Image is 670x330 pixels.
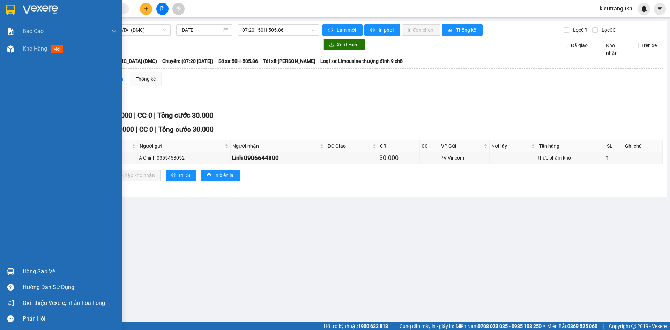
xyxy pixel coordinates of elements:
span: | [136,125,137,133]
div: Hướng dẫn sử dụng [23,282,117,293]
div: 30.000 [379,153,418,163]
span: message [7,315,14,322]
span: | [603,322,604,330]
span: Kho hàng [23,45,47,52]
button: caret-down [654,3,666,15]
span: Trên xe [639,42,660,49]
span: copyright [631,324,636,329]
button: printerIn phơi [364,24,400,36]
span: Xuất Excel [337,41,359,49]
th: CR [378,140,420,152]
img: icon-new-feature [641,6,647,12]
button: aim [172,3,185,15]
span: bar-chart [447,28,453,33]
span: Số xe: 50H-505.86 [218,57,258,65]
span: printer [207,173,211,178]
span: sync [328,28,334,33]
span: Miền Bắc [547,322,597,330]
strong: 1900 633 818 [358,323,388,329]
span: Nơi lấy [491,142,530,150]
button: printerIn biên lai [201,170,240,181]
span: download [329,42,334,48]
span: printer [171,173,176,178]
div: 1 [606,154,622,162]
button: bar-chartThống kê [442,24,483,36]
span: Loại xe: Limousine thượng đỉnh 9 chỗ [320,57,403,65]
span: kieutrang.tkn [594,4,638,13]
span: | [134,111,136,119]
span: VP Gửi [441,142,482,150]
button: In đơn chọn [402,24,440,36]
strong: 0369 525 060 [567,323,597,329]
span: Cung cấp máy in - giấy in: [400,322,454,330]
th: Tên hàng [537,140,605,152]
span: caret-down [657,6,663,12]
span: Kho nhận [603,42,628,57]
span: file-add [160,6,165,11]
div: thực phẩm khô [538,154,603,162]
button: syncLàm mới [322,24,363,36]
span: Tài xế: [PERSON_NAME] [263,57,315,65]
span: Làm mới [337,26,357,34]
th: Ghi chú [623,140,663,152]
input: 13/09/2025 [180,26,222,34]
button: plus [140,3,152,15]
button: downloadNhập kho nhận [108,170,161,181]
img: solution-icon [7,28,14,35]
span: ĐC Giao [328,142,371,150]
span: Giới thiệu Vexere, nhận hoa hồng [23,299,105,307]
span: In biên lai [214,171,234,179]
img: warehouse-icon [7,45,14,53]
div: Thống kê [136,75,156,83]
span: In phơi [379,26,395,34]
span: | [155,125,157,133]
span: Tổng cước 30.000 [157,111,213,119]
span: Lọc CC [599,26,617,34]
button: downloadXuất Excel [323,39,365,50]
div: Linh 0906644800 [232,153,325,163]
span: down [111,29,117,34]
span: Hỗ trợ kỹ thuật: [324,322,388,330]
div: PV Vincom [440,154,488,162]
span: CC 0 [139,125,153,133]
span: Thống kê [456,26,477,34]
span: CR 30.000 [103,125,134,133]
span: Báo cáo [23,27,44,36]
span: CC 0 [137,111,152,119]
button: printerIn DS [166,170,196,181]
span: Đã giao [568,42,590,49]
span: ⚪️ [543,325,545,328]
td: PV Vincom [439,152,490,164]
img: warehouse-icon [7,268,14,275]
span: | [154,111,156,119]
span: | [393,322,394,330]
th: CC [420,140,439,152]
div: A Chinh 0355453052 [139,154,229,162]
img: logo-vxr [6,5,15,15]
span: printer [370,28,376,33]
span: plus [144,6,149,11]
button: file-add [156,3,169,15]
span: Lọc CR [570,26,588,34]
span: In DS [179,171,190,179]
span: mới [51,45,63,53]
span: aim [176,6,181,11]
span: Người nhận [232,142,319,150]
strong: 0708 023 035 - 0935 103 250 [478,323,542,329]
span: notification [7,300,14,306]
div: Hàng sắp về [23,266,117,277]
span: Chuyến: (07:20 [DATE]) [162,57,213,65]
th: SL [605,140,623,152]
div: Phản hồi [23,314,117,324]
span: Tổng cước 30.000 [158,125,214,133]
span: 07:20 - 50H-505.86 [242,25,315,35]
span: Người gửi [140,142,223,150]
span: question-circle [7,284,14,291]
span: Miền Nam [456,322,542,330]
